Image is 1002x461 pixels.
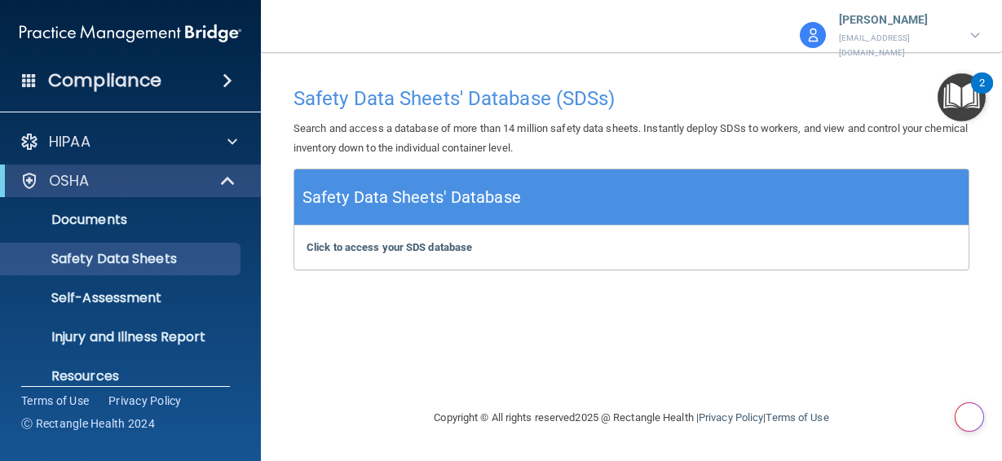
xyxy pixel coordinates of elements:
p: Self-Assessment [11,290,233,306]
a: Privacy Policy [108,393,182,409]
p: [PERSON_NAME] [839,10,954,31]
img: avatar.17b06cb7.svg [800,22,826,48]
h4: Safety Data Sheets' Database (SDSs) [294,88,969,109]
span: Ⓒ Rectangle Health 2024 [21,415,155,432]
p: Resources [11,368,233,384]
img: PMB logo [20,17,241,50]
h4: Compliance [48,69,161,92]
a: Terms of Use [766,411,828,424]
a: HIPAA [20,132,237,151]
p: Injury and Illness Report [11,329,233,345]
a: Terms of Use [21,393,89,409]
h5: Safety Data Sheets' Database [302,183,521,212]
p: OSHA [49,171,90,191]
p: Search and access a database of more than 14 million safety data sheets. Instantly deploy SDSs to... [294,119,969,158]
p: HIPAA [49,132,90,151]
p: Documents [11,212,233,228]
div: 2 [979,83,985,104]
div: Copyright © All rights reserved 2025 @ Rectangle Health | | [334,392,929,444]
p: [EMAIL_ADDRESS][DOMAIN_NAME] [839,31,954,61]
a: Privacy Policy [699,411,763,424]
p: Safety Data Sheets [11,251,233,267]
a: OSHA [20,171,236,191]
button: Open Resource Center, 2 new notifications [938,73,986,121]
img: arrow-down.227dba2b.svg [970,33,980,38]
a: Click to access your SDS database [307,241,472,253]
